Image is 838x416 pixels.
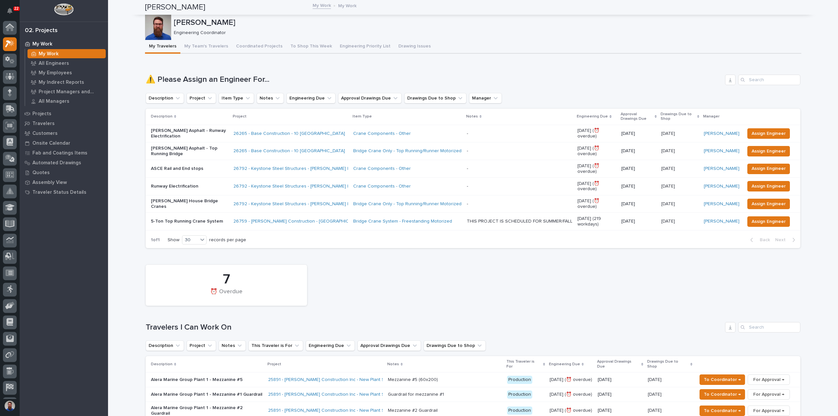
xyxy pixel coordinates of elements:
[577,216,616,227] p: [DATE] (219 workdays)
[752,200,786,208] span: Assign Engineer
[146,323,722,332] h1: Travelers I Can Work On
[180,40,232,54] button: My Team's Travelers
[151,219,228,224] p: 5-Ton Top Running Crane System
[39,80,84,85] p: My Indirect Reports
[25,49,108,58] a: My Work
[752,182,786,190] span: Assign Engineer
[32,180,67,186] p: Assembly View
[233,166,361,172] a: 26792 - Keystone Steel Structures - [PERSON_NAME] House
[353,201,462,207] a: Bridge Crane Only - Top Running/Runner Motorized
[577,146,616,157] p: [DATE] (⏰ overdue)
[648,407,663,413] p: [DATE]
[507,376,532,384] div: Production
[598,377,643,383] p: [DATE]
[748,374,790,385] button: For Approval →
[25,78,108,87] a: My Indirect Reports
[32,150,87,156] p: Fab and Coatings Items
[268,408,437,413] a: 25891 - [PERSON_NAME] Construction Inc - New Plant Setup - Mezzanine Project
[157,288,296,302] div: ⏰ Overdue
[752,165,786,172] span: Assign Engineer
[151,184,228,189] p: Runway Electrification
[151,113,173,120] p: Description
[146,232,165,248] p: 1 of 1
[338,2,356,9] p: My Work
[775,237,790,243] span: Next
[146,372,800,387] tr: Alera Marine Group Plant 1 - Mezzanine #525891 - [PERSON_NAME] Construction Inc - New Plant Setup...
[704,219,739,224] a: [PERSON_NAME]
[232,40,286,54] button: Coordinated Projects
[353,219,452,224] a: Bridge Crane System - Freestanding Motorized
[25,59,108,68] a: All Engineers
[306,340,355,351] button: Engineering Due
[20,177,108,187] a: Assembly View
[467,219,573,224] div: THIS PROJECT IS SCHEDULED FOR SUMMER/FALL OF 2026
[286,40,336,54] button: To Shop This Week
[621,201,656,207] p: [DATE]
[39,70,72,76] p: My Employees
[621,219,656,224] p: [DATE]
[577,163,616,174] p: [DATE] (⏰ overdue)
[506,358,541,370] p: This Traveler is For
[747,181,790,191] button: Assign Engineer
[146,75,722,84] h1: ⚠️ Please Assign an Engineer For...
[32,190,86,195] p: Traveler Status Details
[577,181,616,192] p: [DATE] (⏰ overdue)
[700,374,745,385] button: To Coordinator →
[704,390,741,398] span: To Coordinator →
[353,113,372,120] p: Item Type
[598,392,643,397] p: [DATE]
[704,407,741,415] span: To Coordinator →
[20,128,108,138] a: Customers
[700,406,745,416] button: To Coordinator →
[597,358,640,370] p: Approval Drawings Due
[648,376,663,383] p: [DATE]
[738,322,800,333] input: Search
[313,1,331,9] a: My Work
[704,376,741,384] span: To Coordinator →
[404,93,466,103] button: Drawings Due to Shop
[146,340,184,351] button: Description
[747,216,790,227] button: Assign Engineer
[661,217,676,224] p: [DATE]
[182,237,198,244] div: 30
[151,392,263,397] p: Alera Marine Group Plant 1 - Mezzanine #1 Guardrail
[621,111,653,123] p: Approval Drawings Due
[621,148,656,154] p: [DATE]
[39,51,59,57] p: My Work
[20,148,108,158] a: Fab and Coatings Items
[233,131,345,136] a: 26265 - Base Construction - 10 [GEOGRAPHIC_DATA]
[424,340,486,351] button: Drawings Due to Shop
[146,177,800,195] tr: Runway Electrification26792 - Keystone Steel Structures - [PERSON_NAME] House Crane Components - ...
[598,408,643,413] p: [DATE]
[257,93,284,103] button: Notes
[467,148,468,154] div: -
[151,146,228,157] p: [PERSON_NAME] Asphalt - Top Running Bridge
[168,237,179,243] p: Show
[39,99,69,104] p: All Managers
[747,146,790,156] button: Assign Engineer
[146,125,800,142] tr: [PERSON_NAME] Asphalt - Runway Electrification26265 - Base Construction - 10 [GEOGRAPHIC_DATA] Cr...
[219,340,246,351] button: Notes
[14,6,19,11] p: 22
[146,93,184,103] button: Description
[268,392,437,397] a: 25891 - [PERSON_NAME] Construction Inc - New Plant Setup - Mezzanine Project
[747,164,790,174] button: Assign Engineer
[267,361,281,368] p: Project
[704,201,739,207] a: [PERSON_NAME]
[3,4,17,18] button: Notifications
[20,109,108,118] a: Projects
[748,389,790,400] button: For Approval →
[187,340,216,351] button: Project
[469,93,502,103] button: Manager
[507,407,532,415] div: Production
[661,111,696,123] p: Drawings Due to Shop
[467,201,468,207] div: -
[704,131,739,136] a: [PERSON_NAME]
[747,199,790,209] button: Assign Engineer
[32,121,55,127] p: Travelers
[738,75,800,85] input: Search
[661,200,676,207] p: [DATE]
[704,166,739,172] a: [PERSON_NAME]
[233,148,345,154] a: 26265 - Base Construction - 10 [GEOGRAPHIC_DATA]
[549,361,580,368] p: Engineering Due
